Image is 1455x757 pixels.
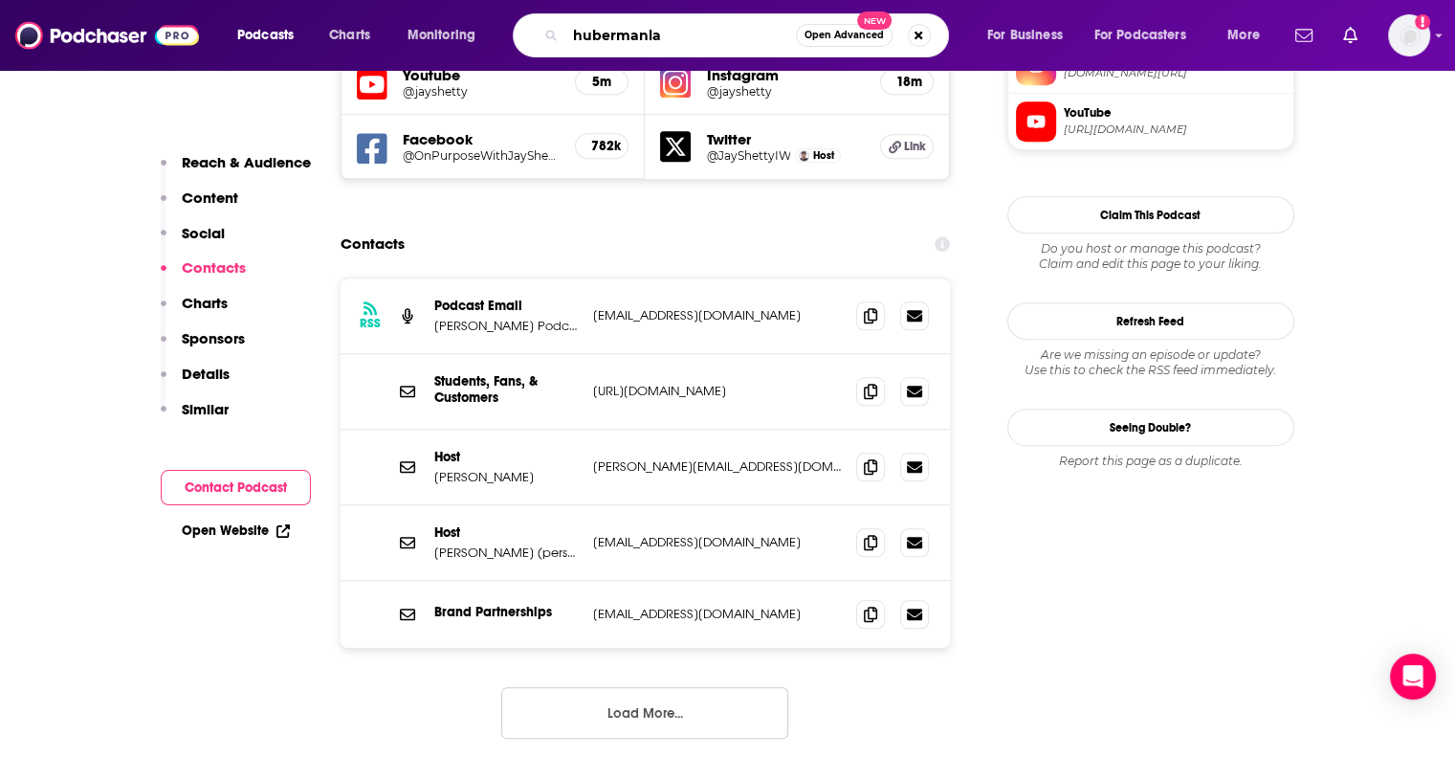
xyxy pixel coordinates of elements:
[317,20,382,51] a: Charts
[434,545,578,561] p: [PERSON_NAME] (personal)
[434,373,578,406] p: Students, Fans, & Customers
[434,469,578,485] p: [PERSON_NAME]
[182,294,228,312] p: Charts
[403,84,561,99] a: @jayshetty
[987,22,1063,49] span: For Business
[565,20,796,51] input: Search podcasts, credits, & more...
[880,134,934,159] a: Link
[1016,101,1286,142] a: YouTube[URL][DOMAIN_NAME]
[1007,454,1294,469] div: Report this page as a duplicate.
[182,365,230,383] p: Details
[182,400,229,418] p: Similar
[182,189,238,207] p: Content
[434,298,578,314] p: Podcast Email
[805,31,884,40] span: Open Advanced
[182,224,225,242] p: Social
[161,258,246,294] button: Contacts
[660,67,691,98] img: iconImage
[706,148,790,163] a: @JayShettyIW
[1082,20,1214,51] button: open menu
[706,84,865,99] a: @jayshetty
[403,66,561,84] h5: Youtube
[974,20,1087,51] button: open menu
[796,24,893,47] button: Open AdvancedNew
[1064,66,1286,80] span: instagram.com/jayshetty
[1064,104,1286,122] span: YouTube
[1388,14,1430,56] img: User Profile
[1064,122,1286,137] span: https://www.youtube.com/@jayshetty
[591,138,612,154] h5: 782k
[182,258,246,277] p: Contacts
[434,604,578,620] p: Brand Partnerships
[329,22,370,49] span: Charts
[1388,14,1430,56] button: Show profile menu
[360,316,381,331] h3: RSS
[1227,22,1260,49] span: More
[1007,409,1294,446] a: Seeing Double?
[434,524,578,541] p: Host
[531,13,967,57] div: Search podcasts, credits, & more...
[341,226,405,262] h2: Contacts
[434,318,578,334] p: [PERSON_NAME] Podcast
[904,139,926,154] span: Link
[501,687,788,739] button: Load More...
[1094,22,1186,49] span: For Podcasters
[813,149,834,162] span: Host
[403,130,561,148] h5: Facebook
[1415,14,1430,30] svg: Add a profile image
[224,20,319,51] button: open menu
[161,470,311,505] button: Contact Podcast
[403,148,561,163] a: @OnPurposeWithJayShetty
[161,365,230,400] button: Details
[593,307,842,323] p: [EMAIL_ADDRESS][DOMAIN_NAME]
[1007,302,1294,340] button: Refresh Feed
[182,153,311,171] p: Reach & Audience
[857,11,892,30] span: New
[593,606,842,622] p: [EMAIL_ADDRESS][DOMAIN_NAME]
[182,523,290,539] a: Open Website
[434,449,578,465] p: Host
[591,74,612,90] h5: 5m
[15,17,199,54] img: Podchaser - Follow, Share and Rate Podcasts
[161,224,225,259] button: Social
[706,130,865,148] h5: Twitter
[896,74,917,90] h5: 18m
[593,534,842,550] p: [EMAIL_ADDRESS][DOMAIN_NAME]
[1335,19,1365,52] a: Show notifications dropdown
[1390,654,1436,700] div: Open Intercom Messenger
[1007,241,1294,256] span: Do you host or manage this podcast?
[161,189,238,224] button: Content
[237,22,294,49] span: Podcasts
[161,294,228,329] button: Charts
[408,22,475,49] span: Monitoring
[161,329,245,365] button: Sponsors
[1214,20,1284,51] button: open menu
[1007,196,1294,234] button: Claim This Podcast
[593,383,842,399] p: [URL][DOMAIN_NAME]
[706,66,865,84] h5: Instagram
[1288,19,1320,52] a: Show notifications dropdown
[394,20,500,51] button: open menu
[593,458,842,475] p: [PERSON_NAME][EMAIL_ADDRESS][DOMAIN_NAME]
[1007,241,1294,272] div: Claim and edit this page to your liking.
[1388,14,1430,56] span: Logged in as kristenfisher_dk
[161,400,229,435] button: Similar
[799,150,809,161] img: Jay Shetty
[161,153,311,189] button: Reach & Audience
[1007,347,1294,378] div: Are we missing an episode or update? Use this to check the RSS feed immediately.
[182,329,245,347] p: Sponsors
